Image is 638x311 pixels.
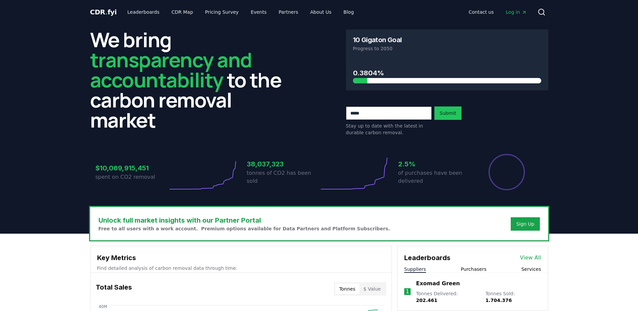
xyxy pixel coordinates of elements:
[463,6,499,18] a: Contact us
[97,265,385,271] p: Find detailed analysis of carbon removal data through time.
[500,6,532,18] a: Log in
[404,266,426,273] button: Suppliers
[463,6,532,18] nav: Main
[90,46,252,93] span: transparency and accountability
[406,288,409,296] p: 1
[398,159,471,169] h3: 2.5%
[90,7,117,17] a: CDR.fyi
[338,6,359,18] a: Blog
[273,6,303,18] a: Partners
[122,6,165,18] a: Leaderboards
[511,217,540,231] button: Sign Up
[434,106,462,120] button: Submit
[516,221,534,227] a: Sign Up
[305,6,337,18] a: About Us
[359,284,385,294] button: $ Value
[90,29,292,130] h2: We bring to the carbon removal market
[122,6,359,18] nav: Main
[404,253,450,263] h3: Leaderboards
[166,6,198,18] a: CDR Map
[200,6,244,18] a: Pricing Survey
[335,284,359,294] button: Tonnes
[485,290,541,304] p: Tonnes Sold :
[353,36,402,43] h3: 10 Gigaton Goal
[485,298,512,303] span: 1.704.376
[461,266,487,273] button: Purchasers
[247,159,319,169] h3: 38,037,323
[520,254,541,262] a: View All
[416,298,437,303] span: 202.461
[95,163,168,173] h3: $10,069,915,451
[398,169,471,185] p: of purchases have been delivered
[98,225,390,232] p: Free to all users with a work account. Premium options available for Data Partners and Platform S...
[90,8,117,16] span: CDR fyi
[521,266,541,273] button: Services
[245,6,272,18] a: Events
[98,215,390,225] h3: Unlock full market insights with our Partner Portal
[247,169,319,185] p: tonnes of CO2 has been sold
[346,123,432,136] p: Stay up to date with the latest in durable carbon removal.
[506,9,526,15] span: Log in
[353,68,541,78] h3: 0.3804%
[416,290,479,304] p: Tonnes Delivered :
[105,8,108,16] span: .
[488,153,525,191] div: Percentage of sales delivered
[416,280,460,288] a: Exomad Green
[96,282,132,296] h3: Total Sales
[353,45,541,52] p: Progress to 2050
[95,173,168,181] p: spent on CO2 removal
[97,253,385,263] h3: Key Metrics
[98,304,107,309] tspan: 40M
